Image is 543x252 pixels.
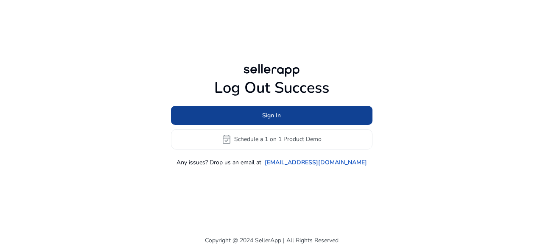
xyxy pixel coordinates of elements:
button: event_availableSchedule a 1 on 1 Product Demo [171,129,372,150]
p: Any issues? Drop us an email at [176,158,261,167]
span: Sign In [262,111,281,120]
h1: Log Out Success [171,79,372,97]
a: [EMAIL_ADDRESS][DOMAIN_NAME] [265,158,367,167]
span: event_available [221,134,232,144]
button: Sign In [171,106,372,125]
